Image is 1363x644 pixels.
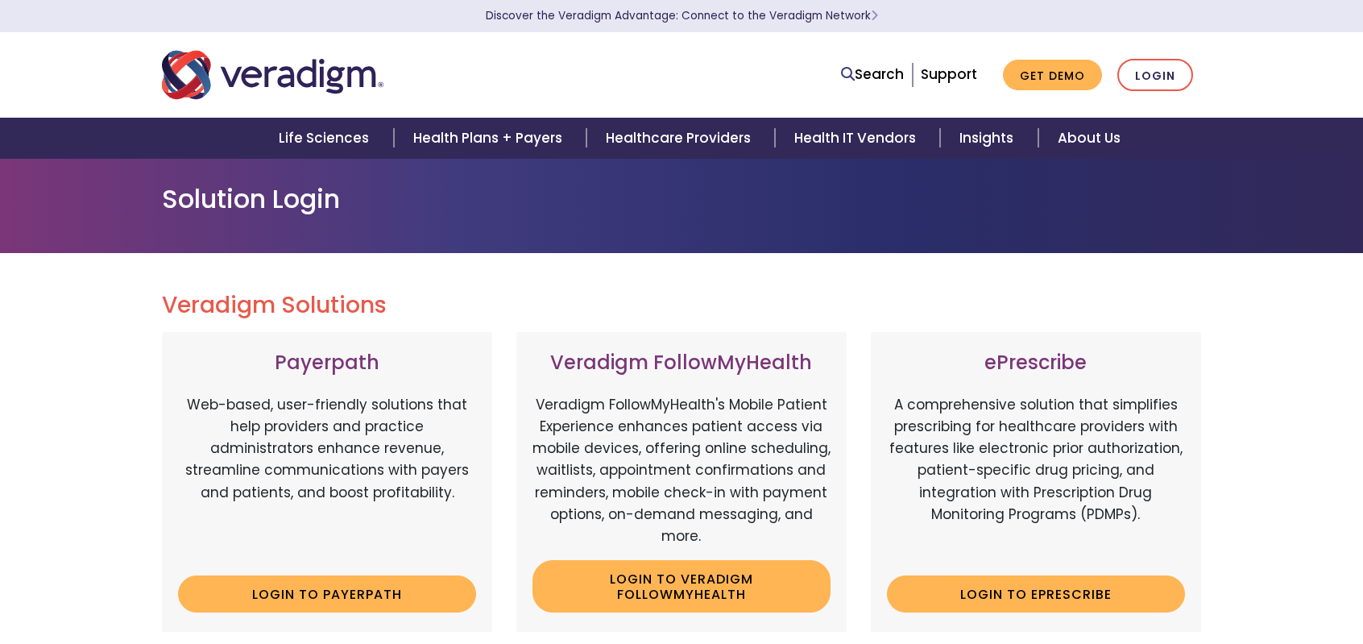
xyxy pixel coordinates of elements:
[887,351,1185,375] h3: ePrescribe
[486,8,878,23] a: Discover the Veradigm Advantage: Connect to the Veradigm NetworkLearn More
[1038,118,1140,159] a: About Us
[775,118,940,159] a: Health IT Vendors
[586,118,775,159] a: Healthcare Providers
[532,394,831,547] p: Veradigm FollowMyHealth's Mobile Patient Experience enhances patient access via mobile devices, o...
[1003,60,1102,91] a: Get Demo
[532,351,831,375] h3: Veradigm FollowMyHealth
[921,64,977,84] a: Support
[940,118,1038,159] a: Insights
[162,48,383,102] img: Veradigm logo
[1117,59,1193,92] a: Login
[178,394,476,563] p: Web-based, user-friendly solutions that help providers and practice administrators enhance revenu...
[841,64,904,85] a: Search
[178,575,476,613] a: Login to Payerpath
[887,575,1185,613] a: Login to ePrescribe
[394,118,586,159] a: Health Plans + Payers
[887,394,1185,563] p: A comprehensive solution that simplifies prescribing for healthcare providers with features like ...
[178,351,476,375] h3: Payerpath
[162,292,1201,319] h2: Veradigm Solutions
[162,184,1201,214] h1: Solution Login
[871,8,878,23] span: Learn More
[259,118,393,159] a: Life Sciences
[532,560,831,613] a: Login to Veradigm FollowMyHealth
